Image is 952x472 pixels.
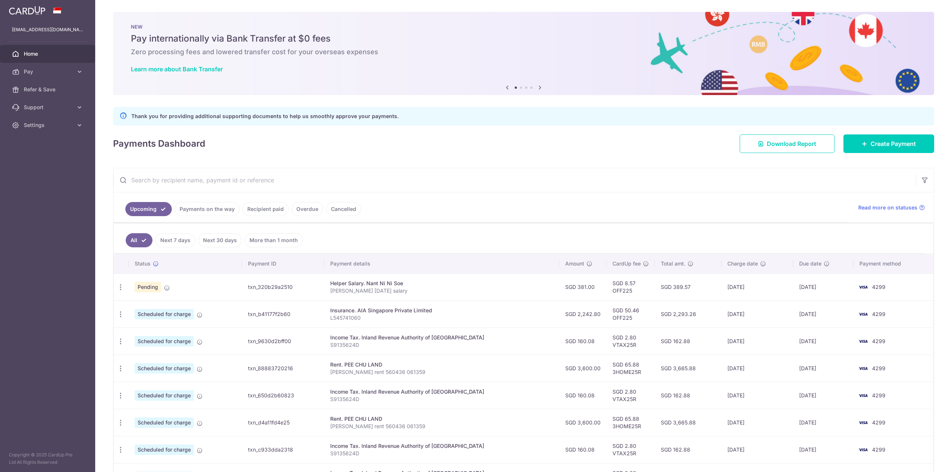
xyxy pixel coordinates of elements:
span: Scheduled for charge [135,309,194,319]
img: Bank Card [856,337,871,346]
p: Thank you for providing additional supporting documents to help us smoothly approve your payments. [131,112,399,121]
p: NEW [131,24,916,30]
a: Next 30 days [198,233,242,247]
td: [DATE] [793,409,853,436]
td: [DATE] [721,355,793,382]
td: SGD 2.80 VTAX25R [607,382,655,409]
td: txn_9630d2bff00 [242,328,324,355]
div: Helper Salary. Nant Ni Ni Soe [330,280,553,287]
p: [PERSON_NAME] rent 560436 061359 [330,368,553,376]
img: Bank Card [856,391,871,400]
img: Bank Card [856,418,871,427]
p: [PERSON_NAME] rent 560436 061359 [330,423,553,430]
td: [DATE] [793,382,853,409]
td: SGD 162.88 [655,436,722,463]
h5: Pay internationally via Bank Transfer at $0 fees [131,33,916,45]
img: Bank Card [856,445,871,454]
td: txn_d4a11fd4e25 [242,409,324,436]
a: Download Report [740,134,834,153]
span: Total amt. [661,260,685,267]
img: Bank transfer banner [113,12,934,95]
a: All [126,233,152,247]
span: 4299 [872,446,885,453]
span: Pay [24,68,73,75]
a: Payments on the way [175,202,239,216]
td: SGD 381.00 [559,273,607,300]
td: SGD 160.08 [559,382,607,409]
td: SGD 2,293.26 [655,300,722,328]
img: Bank Card [856,364,871,373]
td: SGD 3,665.88 [655,355,722,382]
span: Create Payment [871,139,916,148]
td: SGD 65.88 3HOME25R [607,355,655,382]
img: Bank Card [856,283,871,292]
a: Cancelled [326,202,361,216]
th: Payment method [853,254,933,273]
span: Amount [565,260,584,267]
div: Income Tax. Inland Revenue Authority of [GEOGRAPHIC_DATA] [330,388,553,395]
td: [DATE] [793,355,853,382]
a: Learn more about Bank Transfer [131,65,223,73]
td: SGD 3,600.00 [559,355,607,382]
div: Rent. PEE CHU LAND [330,361,553,368]
p: S9135624D [330,395,553,403]
td: txn_320b29a2510 [242,273,324,300]
div: Rent. PEE CHU LAND [330,415,553,423]
div: Insurance. AIA Singapore Private Limited [330,307,553,314]
div: Income Tax. Inland Revenue Authority of [GEOGRAPHIC_DATA] [330,334,553,341]
a: More than 1 month [245,233,303,247]
td: SGD 160.08 [559,328,607,355]
td: SGD 160.08 [559,436,607,463]
span: Status [135,260,151,267]
td: [DATE] [721,436,793,463]
a: Upcoming [125,202,172,216]
td: SGD 162.88 [655,382,722,409]
p: S9135624D [330,341,553,349]
td: txn_b41177f2b60 [242,300,324,328]
span: 4299 [872,311,885,317]
td: txn_650d2b60823 [242,382,324,409]
span: Home [24,50,73,58]
span: Due date [799,260,821,267]
p: L545741060 [330,314,553,322]
img: CardUp [9,6,45,15]
span: CardUp fee [612,260,641,267]
span: Download Report [767,139,816,148]
td: SGD 8.57 OFF225 [607,273,655,300]
a: Read more on statuses [858,204,925,211]
span: Refer & Save [24,86,73,93]
span: 4299 [872,338,885,344]
span: Read more on statuses [858,204,917,211]
img: Bank Card [856,310,871,319]
span: Settings [24,121,73,129]
td: [DATE] [721,382,793,409]
a: Next 7 days [155,233,195,247]
th: Payment details [324,254,559,273]
div: Income Tax. Inland Revenue Authority of [GEOGRAPHIC_DATA] [330,442,553,450]
td: [DATE] [721,328,793,355]
span: 4299 [872,365,885,371]
td: SGD 3,665.88 [655,409,722,436]
td: [DATE] [793,328,853,355]
td: SGD 3,600.00 [559,409,607,436]
p: [EMAIL_ADDRESS][DOMAIN_NAME] [12,26,83,33]
a: Recipient paid [242,202,289,216]
span: Scheduled for charge [135,363,194,374]
td: SGD 162.88 [655,328,722,355]
td: txn_88883720216 [242,355,324,382]
a: Create Payment [843,134,934,153]
td: SGD 389.57 [655,273,722,300]
p: [PERSON_NAME] [DATE] salary [330,287,553,294]
span: 4299 [872,284,885,290]
td: SGD 2.80 VTAX25R [607,328,655,355]
span: Scheduled for charge [135,417,194,428]
h6: Zero processing fees and lowered transfer cost for your overseas expenses [131,48,916,56]
h4: Payments Dashboard [113,137,205,150]
span: Scheduled for charge [135,445,194,455]
td: SGD 2,242.80 [559,300,607,328]
td: SGD 2.80 VTAX25R [607,436,655,463]
span: Scheduled for charge [135,336,194,346]
td: [DATE] [721,409,793,436]
span: 4299 [872,392,885,398]
span: 4299 [872,419,885,426]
